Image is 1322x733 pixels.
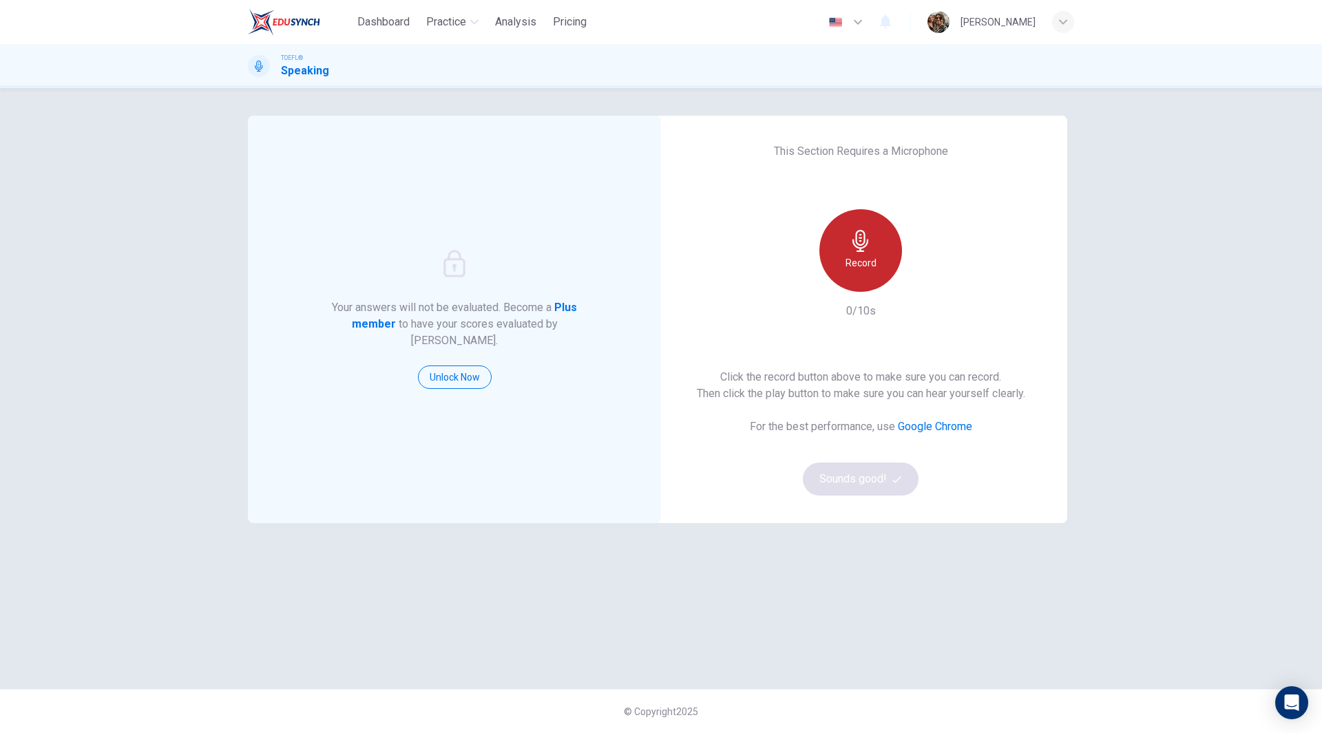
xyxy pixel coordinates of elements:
span: Analysis [495,14,536,30]
span: © Copyright 2025 [624,706,698,717]
button: Analysis [490,10,542,34]
span: Pricing [553,14,587,30]
a: Google Chrome [898,420,972,433]
a: EduSynch logo [248,8,352,36]
h6: This Section Requires a Microphone [774,143,948,160]
button: Dashboard [352,10,415,34]
h1: Speaking [281,63,329,79]
h6: Click the record button above to make sure you can record. Then click the play button to make sur... [697,369,1025,402]
span: Dashboard [357,14,410,30]
img: en [827,17,844,28]
div: Open Intercom Messenger [1275,686,1308,719]
h6: For the best performance, use [750,418,972,435]
img: EduSynch logo [248,8,320,36]
h6: Your answers will not be evaluated. Become a to have your scores evaluated by [PERSON_NAME]. [330,299,579,349]
span: TOEFL® [281,53,303,63]
div: [PERSON_NAME] [961,14,1036,30]
img: Profile picture [927,11,949,33]
h6: 0/10s [846,303,876,319]
span: Practice [426,14,466,30]
button: Pricing [547,10,592,34]
button: Unlock Now [418,365,492,389]
button: Practice [421,10,484,34]
button: Record [819,209,902,292]
h6: Record [846,255,877,271]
